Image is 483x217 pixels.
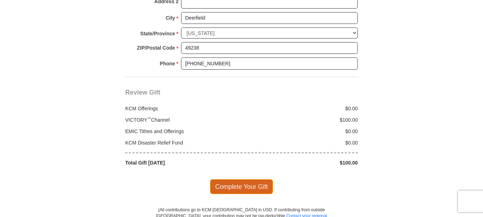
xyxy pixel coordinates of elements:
div: EMIC Tithes and Offerings [122,128,242,135]
span: Complete Your Gift [210,179,273,194]
div: $0.00 [241,105,362,112]
div: Total Gift [DATE] [122,159,242,166]
strong: City [166,13,175,23]
strong: ZIP/Postal Code [137,43,175,53]
div: $100.00 [241,116,362,123]
sup: ™ [147,116,151,121]
div: $0.00 [241,128,362,135]
div: $0.00 [241,139,362,146]
strong: Phone [160,59,175,69]
div: KCM Offerings [122,105,242,112]
div: $100.00 [241,159,362,166]
div: KCM Disaster Relief Fund [122,139,242,146]
div: VICTORY Channel [122,116,242,123]
strong: State/Province [140,29,175,39]
span: Review Gift [125,89,160,96]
